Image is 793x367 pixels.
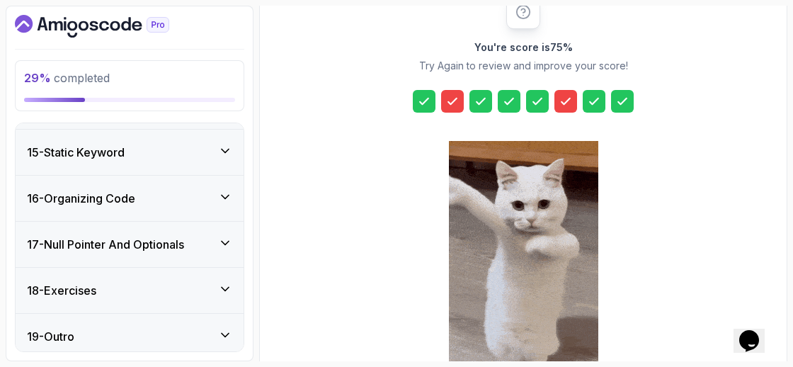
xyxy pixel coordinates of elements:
h3: 15 - Static Keyword [27,144,125,161]
button: 18-Exercises [16,268,244,313]
h2: You're score is 75 % [474,40,573,55]
h3: 19 - Outro [27,328,74,345]
span: completed [24,71,110,85]
button: 17-Null Pointer And Optionals [16,222,244,267]
h3: 17 - Null Pointer And Optionals [27,236,184,253]
p: Try Again to review and improve your score! [419,59,628,73]
button: 19-Outro [16,314,244,359]
button: 16-Organizing Code [16,176,244,221]
iframe: chat widget [734,310,779,353]
span: 29 % [24,71,51,85]
button: 15-Static Keyword [16,130,244,175]
h3: 16 - Organizing Code [27,190,135,207]
a: Dashboard [15,15,202,38]
h3: 18 - Exercises [27,282,96,299]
